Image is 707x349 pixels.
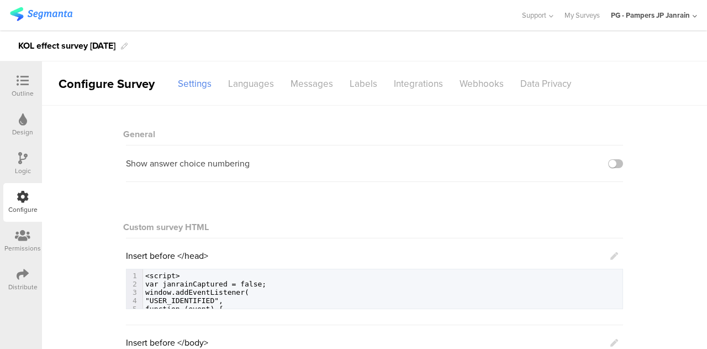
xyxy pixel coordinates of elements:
[126,296,142,305] div: 4
[18,37,115,55] div: KOL effect survey [DATE]
[12,88,34,98] div: Outline
[8,205,38,215] div: Configure
[386,74,451,93] div: Integrations
[282,74,341,93] div: Messages
[4,243,41,253] div: Permissions
[170,74,220,93] div: Settings
[126,336,208,349] span: Insert before </body>
[145,280,266,288] span: var janrainCaptured = false;
[15,166,31,176] div: Logic
[10,7,72,21] img: segmanta logo
[126,117,623,145] div: General
[126,249,208,262] span: Insert before </head>
[611,10,690,20] div: PG - Pampers JP Janrain
[145,296,223,305] span: "USER_IDENTIFIED",
[126,158,250,169] div: Show answer choice numbering
[126,280,142,288] div: 2
[522,10,546,20] span: Support
[145,288,249,296] span: window.addEventListener(
[8,282,38,292] div: Distribute
[126,305,142,313] div: 5
[341,74,386,93] div: Labels
[126,272,142,280] div: 1
[220,74,282,93] div: Languages
[145,305,223,313] span: function (event) {
[42,75,169,93] div: Configure Survey
[145,272,180,280] span: <script>
[126,221,623,233] div: Custom survey HTML
[126,288,142,296] div: 3
[451,74,512,93] div: Webhooks
[12,127,33,137] div: Design
[512,74,579,93] div: Data Privacy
